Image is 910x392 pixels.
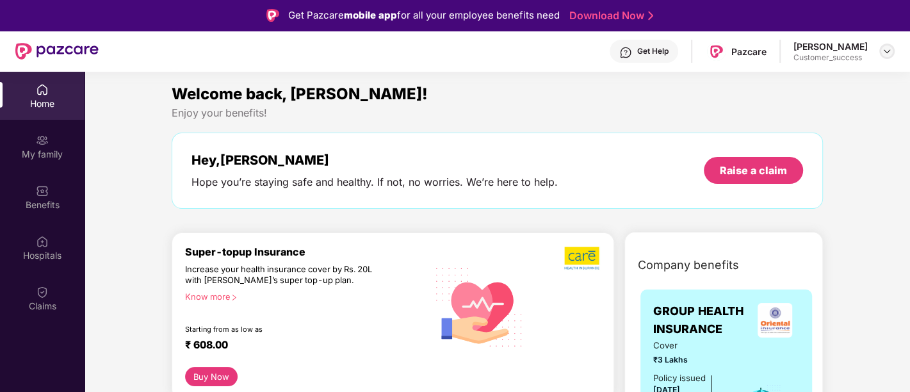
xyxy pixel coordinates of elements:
[185,367,238,386] button: Buy Now
[653,302,751,339] span: GROUP HEALTH INSURANCE
[185,325,373,334] div: Starting from as low as
[638,256,739,274] span: Company benefits
[344,9,397,21] strong: mobile app
[231,294,238,301] span: right
[172,85,428,103] span: Welcome back, [PERSON_NAME]!
[191,152,558,168] div: Hey, [PERSON_NAME]
[185,264,372,286] div: Increase your health insurance cover by Rs. 20L with [PERSON_NAME]’s super top-up plan.
[758,303,792,338] img: insurerLogo
[564,246,601,270] img: b5dec4f62d2307b9de63beb79f102df3.png
[288,8,560,23] div: Get Pazcare for all your employee benefits need
[619,46,632,59] img: svg+xml;base64,PHN2ZyBpZD0iSGVscC0zMngzMiIgeG1sbnM9Imh0dHA6Ly93d3cudzMub3JnLzIwMDAvc3ZnIiB3aWR0aD...
[36,286,49,298] img: svg+xml;base64,PHN2ZyBpZD0iQ2xhaW0iIHhtbG5zPSJodHRwOi8vd3d3LnczLm9yZy8yMDAwL3N2ZyIgd2lkdGg9IjIwIi...
[793,53,868,63] div: Customer_success
[172,106,823,120] div: Enjoy your benefits!
[185,291,420,300] div: Know more
[648,9,653,22] img: Stroke
[185,339,415,354] div: ₹ 608.00
[36,184,49,197] img: svg+xml;base64,PHN2ZyBpZD0iQmVuZWZpdHMiIHhtbG5zPSJodHRwOi8vd3d3LnczLm9yZy8yMDAwL3N2ZyIgd2lkdGg9Ij...
[15,43,99,60] img: New Pazcare Logo
[569,9,649,22] a: Download Now
[637,46,669,56] div: Get Help
[36,83,49,96] img: svg+xml;base64,PHN2ZyBpZD0iSG9tZSIgeG1sbnM9Imh0dHA6Ly93d3cudzMub3JnLzIwMDAvc3ZnIiB3aWR0aD0iMjAiIG...
[707,42,726,61] img: Pazcare_Logo.png
[720,163,787,177] div: Raise a claim
[36,134,49,147] img: svg+xml;base64,PHN2ZyB3aWR0aD0iMjAiIGhlaWdodD0iMjAiIHZpZXdCb3g9IjAgMCAyMCAyMCIgZmlsbD0ibm9uZSIgeG...
[731,45,767,58] div: Pazcare
[36,235,49,248] img: svg+xml;base64,PHN2ZyBpZD0iSG9zcGl0YWxzIiB4bWxucz0iaHR0cDovL3d3dy53My5vcmcvMjAwMC9zdmciIHdpZHRoPS...
[427,254,531,359] img: svg+xml;base64,PHN2ZyB4bWxucz0iaHR0cDovL3d3dy53My5vcmcvMjAwMC9zdmciIHhtbG5zOnhsaW5rPSJodHRwOi8vd3...
[653,339,722,352] span: Cover
[653,372,706,385] div: Policy issued
[266,9,279,22] img: Logo
[191,176,558,189] div: Hope you’re staying safe and healthy. If not, no worries. We’re here to help.
[793,40,868,53] div: [PERSON_NAME]
[882,46,892,56] img: svg+xml;base64,PHN2ZyBpZD0iRHJvcGRvd24tMzJ4MzIiIHhtbG5zPSJodHRwOi8vd3d3LnczLm9yZy8yMDAwL3N2ZyIgd2...
[653,354,722,366] span: ₹3 Lakhs
[185,246,428,258] div: Super-topup Insurance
